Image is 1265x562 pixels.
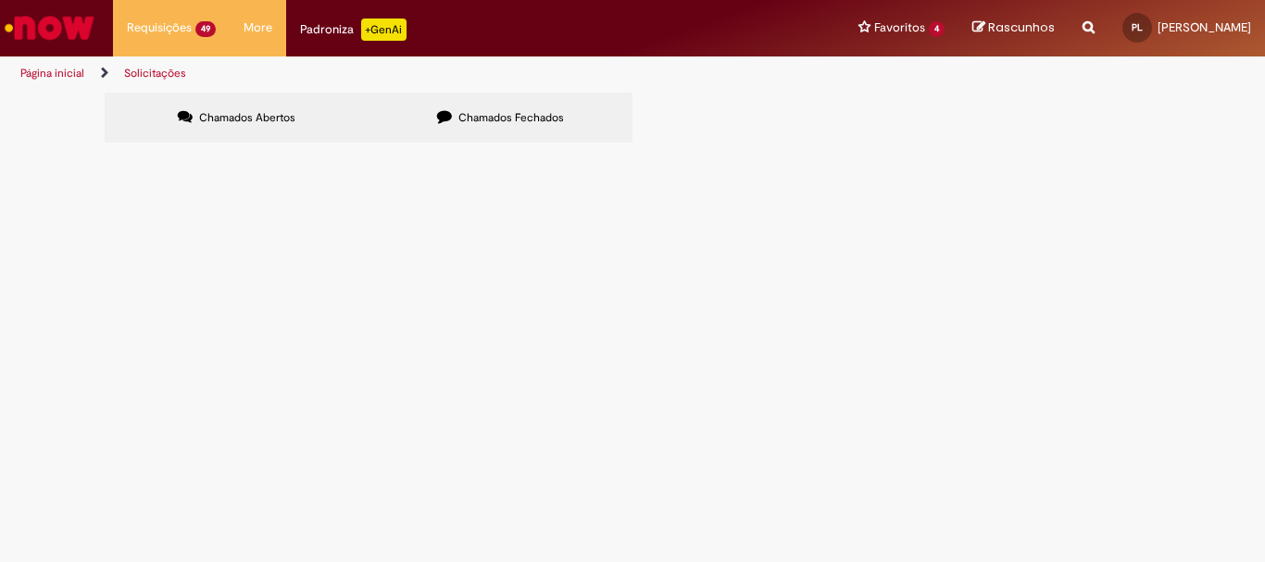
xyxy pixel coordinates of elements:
[361,19,407,41] p: +GenAi
[14,56,830,91] ul: Trilhas de página
[458,110,564,125] span: Chamados Fechados
[1132,21,1143,33] span: PL
[988,19,1055,36] span: Rascunhos
[972,19,1055,37] a: Rascunhos
[244,19,272,37] span: More
[929,21,945,37] span: 4
[199,110,295,125] span: Chamados Abertos
[20,66,84,81] a: Página inicial
[1158,19,1251,35] span: [PERSON_NAME]
[2,9,97,46] img: ServiceNow
[124,66,186,81] a: Solicitações
[127,19,192,37] span: Requisições
[300,19,407,41] div: Padroniza
[874,19,925,37] span: Favoritos
[195,21,216,37] span: 49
